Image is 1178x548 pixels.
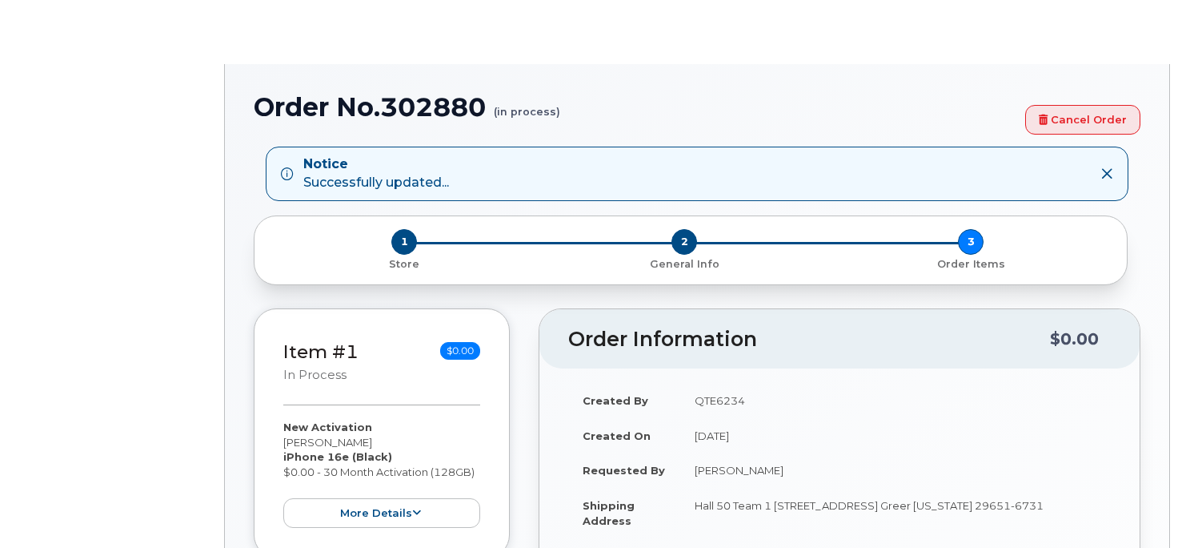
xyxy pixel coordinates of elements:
[583,394,648,407] strong: Created By
[440,342,480,360] span: $0.00
[583,429,651,442] strong: Created On
[671,229,697,255] span: 2
[267,255,541,272] a: 1 Store
[274,257,535,272] p: Store
[494,93,560,118] small: (in process)
[254,93,1017,121] h1: Order No.302880
[283,498,480,528] button: more details
[283,420,480,528] div: [PERSON_NAME] $0.00 - 30 Month Activation (128GB)
[680,418,1111,453] td: [DATE]
[568,328,1050,351] h2: Order Information
[303,155,449,192] div: Successfully updated...
[1050,324,1099,354] div: $0.00
[1025,105,1140,135] a: Cancel Order
[283,368,347,382] small: in process
[283,450,392,463] strong: iPhone 16e (Black)
[547,257,821,272] p: General Info
[583,499,635,527] strong: Shipping Address
[391,229,417,255] span: 1
[541,255,827,272] a: 2 General Info
[583,464,665,477] strong: Requested By
[303,155,449,174] strong: Notice
[680,453,1111,488] td: [PERSON_NAME]
[680,488,1111,538] td: Hall 50 Team 1 [STREET_ADDRESS] Greer [US_STATE] 29651-6731
[283,340,359,363] a: Item #1
[680,383,1111,418] td: QTE6234
[283,421,372,433] strong: New Activation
